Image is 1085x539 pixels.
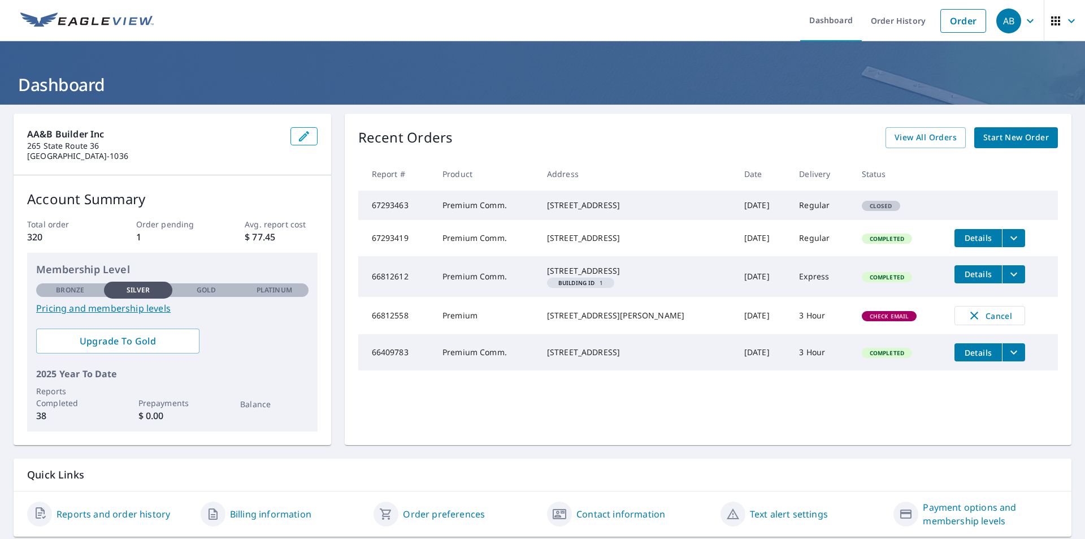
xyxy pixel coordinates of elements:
[433,157,538,191] th: Product
[983,131,1049,145] span: Start New Order
[433,220,538,256] td: Premium Comm.
[735,191,790,220] td: [DATE]
[790,297,853,334] td: 3 Hour
[954,265,1002,283] button: detailsBtn-66812612
[853,157,945,191] th: Status
[940,9,986,33] a: Order
[27,218,99,230] p: Total order
[954,306,1025,325] button: Cancel
[20,12,154,29] img: EV Logo
[558,280,595,286] em: Building ID
[358,220,433,256] td: 67293419
[245,218,317,230] p: Avg. report cost
[245,230,317,244] p: $ 77.45
[552,280,610,286] span: 1
[358,334,433,370] td: 66409783
[735,220,790,256] td: [DATE]
[36,385,104,409] p: Reports Completed
[790,220,853,256] td: Regular
[433,191,538,220] td: Premium Comm.
[790,191,853,220] td: Regular
[433,256,538,297] td: Premium Comm.
[863,235,911,243] span: Completed
[863,202,899,210] span: Closed
[790,157,853,191] th: Delivery
[954,229,1002,247] button: detailsBtn-67293419
[358,256,433,297] td: 66812612
[36,262,309,277] p: Membership Level
[36,329,199,353] a: Upgrade To Gold
[966,309,1013,322] span: Cancel
[750,507,828,521] a: Text alert settings
[127,285,150,295] p: Silver
[1002,343,1025,361] button: filesDropdownBtn-66409783
[863,349,911,357] span: Completed
[433,297,538,334] td: Premium
[1002,229,1025,247] button: filesDropdownBtn-67293419
[45,335,190,347] span: Upgrade To Gold
[14,73,1071,96] h1: Dashboard
[36,409,104,422] p: 38
[1002,265,1025,283] button: filesDropdownBtn-66812612
[27,151,281,161] p: [GEOGRAPHIC_DATA]-1036
[547,232,726,244] div: [STREET_ADDRESS]
[27,127,281,141] p: AA&B Builder Inc
[547,347,726,358] div: [STREET_ADDRESS]
[961,269,995,279] span: Details
[886,127,966,148] a: View All Orders
[974,127,1058,148] a: Start New Order
[36,301,309,315] a: Pricing and membership levels
[136,230,209,244] p: 1
[547,265,726,277] div: [STREET_ADDRESS]
[954,343,1002,361] button: detailsBtn-66409783
[961,347,995,358] span: Details
[403,507,485,521] a: Order preferences
[257,285,292,295] p: Platinum
[27,230,99,244] p: 320
[36,367,309,381] p: 2025 Year To Date
[961,232,995,243] span: Details
[735,334,790,370] td: [DATE]
[240,398,308,410] p: Balance
[547,200,726,211] div: [STREET_ADDRESS]
[433,334,538,370] td: Premium Comm.
[27,468,1058,482] p: Quick Links
[358,127,453,148] p: Recent Orders
[790,256,853,297] td: Express
[27,141,281,151] p: 265 State Route 36
[136,218,209,230] p: Order pending
[57,507,170,521] a: Reports and order history
[863,312,916,320] span: Check Email
[923,501,1058,528] a: Payment options and membership levels
[197,285,216,295] p: Gold
[576,507,665,521] a: Contact information
[27,189,318,209] p: Account Summary
[358,191,433,220] td: 67293463
[735,157,790,191] th: Date
[547,310,726,321] div: [STREET_ADDRESS][PERSON_NAME]
[230,507,311,521] a: Billing information
[863,273,911,281] span: Completed
[358,157,433,191] th: Report #
[735,297,790,334] td: [DATE]
[138,397,206,409] p: Prepayments
[138,409,206,422] p: $ 0.00
[895,131,957,145] span: View All Orders
[996,8,1021,33] div: AB
[358,297,433,334] td: 66812558
[538,157,735,191] th: Address
[790,334,853,370] td: 3 Hour
[735,256,790,297] td: [DATE]
[56,285,84,295] p: Bronze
